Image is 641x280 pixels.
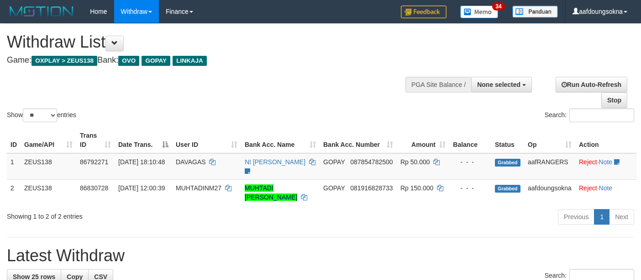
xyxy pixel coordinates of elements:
[21,153,76,180] td: ZEUS138
[245,184,297,201] a: MUHTADI [PERSON_NAME]
[400,158,430,166] span: Rp 50.000
[405,77,471,92] div: PGA Site Balance /
[579,184,597,192] a: Reject
[142,56,170,66] span: GOPAY
[23,108,57,122] select: Showentries
[245,158,305,166] a: NI [PERSON_NAME]
[491,127,524,153] th: Status
[176,158,206,166] span: DAVAGAS
[173,56,207,66] span: LINKAJA
[21,127,76,153] th: Game/API: activate to sort column ascending
[7,208,260,221] div: Showing 1 to 2 of 2 entries
[594,209,609,225] a: 1
[118,56,139,66] span: OVO
[400,184,433,192] span: Rp 150.000
[320,127,397,153] th: Bank Acc. Number: activate to sort column ascending
[453,157,488,167] div: - - -
[609,209,634,225] a: Next
[569,108,634,122] input: Search:
[575,153,637,180] td: ·
[453,183,488,193] div: - - -
[7,33,418,51] h1: Withdraw List
[556,77,627,92] a: Run Auto-Refresh
[118,158,165,166] span: [DATE] 18:10:48
[118,184,165,192] span: [DATE] 12:00:39
[524,127,575,153] th: Op: activate to sort column ascending
[176,184,221,192] span: MUHTADINM27
[558,209,594,225] a: Previous
[471,77,532,92] button: None selected
[7,56,418,65] h4: Game: Bank:
[76,127,115,153] th: Trans ID: activate to sort column ascending
[524,153,575,180] td: aafRANGERS
[575,179,637,205] td: ·
[350,184,393,192] span: Copy 081916828733 to clipboard
[477,81,520,88] span: None selected
[599,158,613,166] a: Note
[7,153,21,180] td: 1
[32,56,97,66] span: OXPLAY > ZEUS138
[397,127,449,153] th: Amount: activate to sort column ascending
[524,179,575,205] td: aafdoungsokna
[7,5,76,18] img: MOTION_logo.png
[323,184,345,192] span: GOPAY
[7,127,21,153] th: ID
[579,158,597,166] a: Reject
[115,127,172,153] th: Date Trans.: activate to sort column descending
[323,158,345,166] span: GOPAY
[401,5,447,18] img: Feedback.jpg
[460,5,499,18] img: Button%20Memo.svg
[601,92,627,108] a: Stop
[21,179,76,205] td: ZEUS138
[241,127,320,153] th: Bank Acc. Name: activate to sort column ascending
[599,184,613,192] a: Note
[575,127,637,153] th: Action
[492,2,504,11] span: 34
[7,179,21,205] td: 2
[495,185,520,193] span: Grabbed
[350,158,393,166] span: Copy 087854782500 to clipboard
[80,184,108,192] span: 86830728
[449,127,491,153] th: Balance
[80,158,108,166] span: 86792271
[172,127,241,153] th: User ID: activate to sort column ascending
[495,159,520,167] span: Grabbed
[512,5,558,18] img: panduan.png
[545,108,634,122] label: Search:
[7,108,76,122] label: Show entries
[7,247,634,265] h1: Latest Withdraw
